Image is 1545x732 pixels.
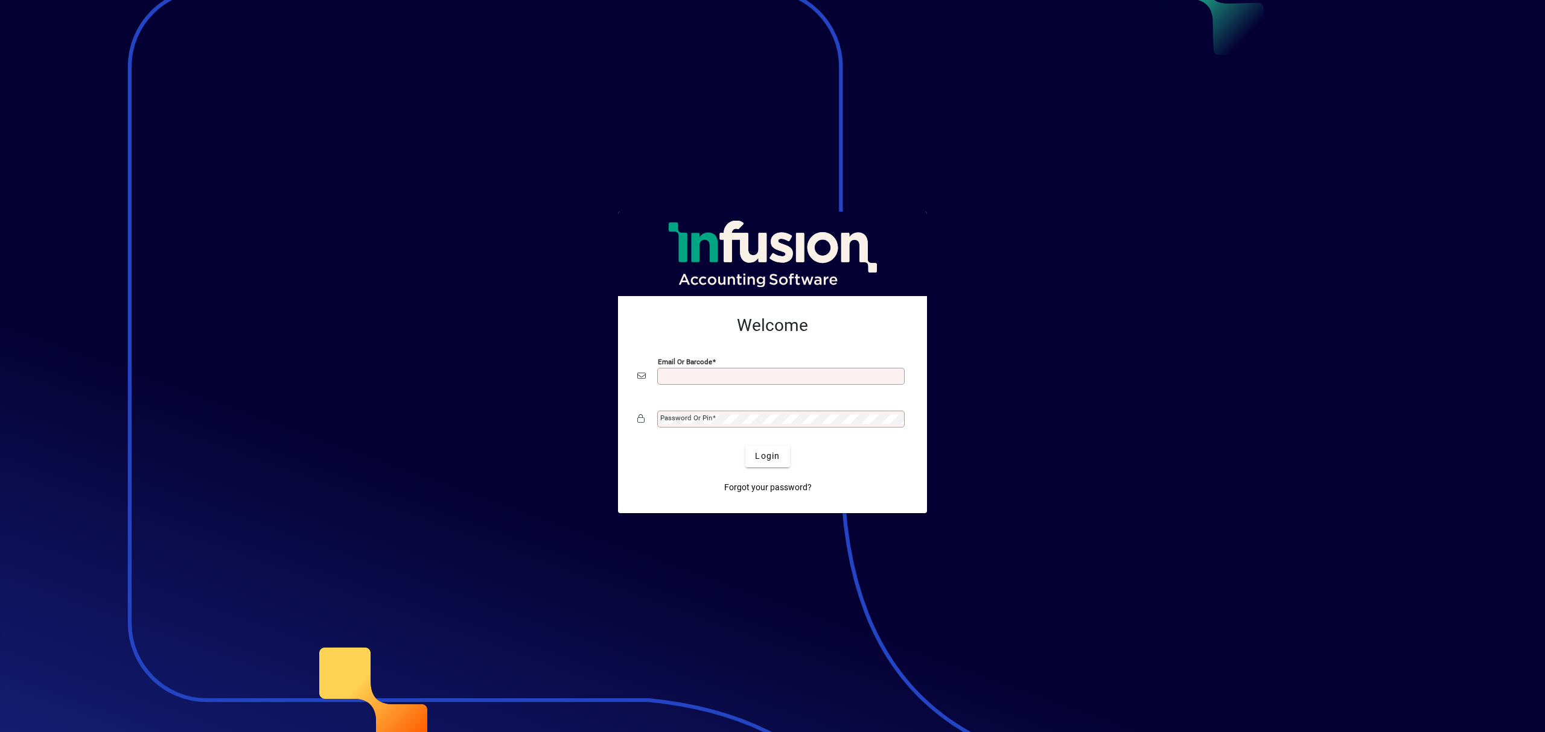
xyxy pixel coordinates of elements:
span: Forgot your password? [724,481,812,494]
span: Login [755,450,780,462]
button: Login [745,446,789,467]
a: Forgot your password? [719,477,817,499]
mat-label: Email or Barcode [658,357,712,365]
h2: Welcome [637,315,908,336]
mat-label: Password or Pin [660,414,712,422]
